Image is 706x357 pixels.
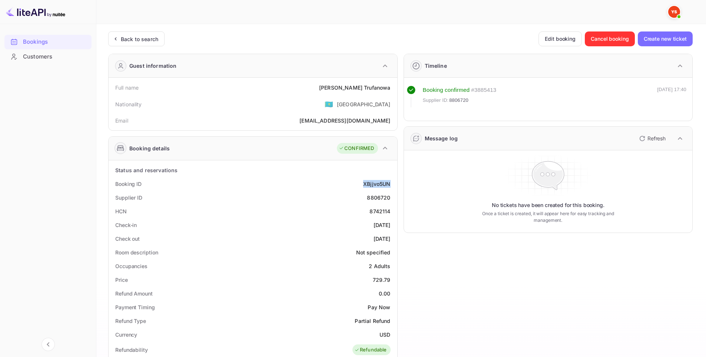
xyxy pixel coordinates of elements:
[470,210,626,224] p: Once a ticket is created, it will appear here for easy tracking and management.
[373,276,391,284] div: 729.79
[299,117,390,124] div: [EMAIL_ADDRESS][DOMAIN_NAME]
[647,134,666,142] p: Refresh
[363,180,390,188] div: XBjjvo5UN
[339,145,374,152] div: CONFIRMED
[115,117,128,124] div: Email
[425,134,458,142] div: Message log
[115,180,142,188] div: Booking ID
[356,248,391,256] div: Not specified
[355,317,390,325] div: Partial Refund
[115,290,153,297] div: Refund Amount
[115,346,148,354] div: Refundability
[115,221,137,229] div: Check-in
[638,31,693,46] button: Create new ticket
[423,86,470,94] div: Booking confirmed
[374,235,391,243] div: [DATE]
[379,290,391,297] div: 0.00
[657,86,686,107] div: [DATE] 17:40
[379,331,390,338] div: USD
[115,100,142,108] div: Nationality
[115,303,155,311] div: Payment Timing
[23,38,88,46] div: Bookings
[325,97,333,111] span: United States
[367,194,390,201] div: 8806720
[42,338,55,351] button: Collapse navigation
[668,6,680,18] img: Yandex Support
[115,317,146,325] div: Refund Type
[115,235,140,243] div: Check out
[121,35,158,43] div: Back to search
[319,84,390,91] div: [PERSON_NAME] Trufanowa
[471,86,496,94] div: # 3885413
[374,221,391,229] div: [DATE]
[115,194,142,201] div: Supplier ID
[368,303,390,311] div: Pay Now
[4,35,92,49] a: Bookings
[337,100,391,108] div: [GEOGRAPHIC_DATA]
[129,62,177,70] div: Guest information
[423,97,449,104] span: Supplier ID:
[115,331,137,338] div: Currency
[354,346,387,354] div: Refundable
[115,207,127,215] div: HCN
[4,50,92,63] a: Customers
[492,201,604,209] p: No tickets have been created for this booking.
[115,84,139,91] div: Full name
[635,133,669,144] button: Refresh
[425,62,447,70] div: Timeline
[129,144,170,152] div: Booking details
[115,248,158,256] div: Room description
[115,262,148,270] div: Occupancies
[538,31,582,46] button: Edit booking
[369,262,390,270] div: 2 Adults
[585,31,635,46] button: Cancel booking
[115,276,128,284] div: Price
[115,166,178,174] div: Status and reservations
[449,97,468,104] span: 8806720
[6,6,65,18] img: LiteAPI logo
[23,53,88,61] div: Customers
[4,50,92,64] div: Customers
[369,207,390,215] div: 8742114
